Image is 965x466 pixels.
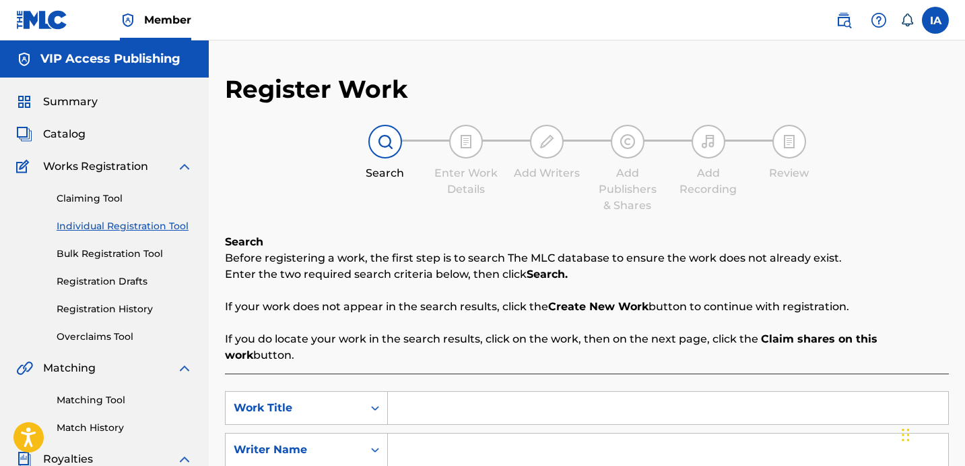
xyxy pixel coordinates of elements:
p: Before registering a work, the first step is to search The MLC database to ensure the work does n... [225,250,949,266]
a: Matching Tool [57,393,193,407]
img: Accounts [16,51,32,67]
span: Catalog [43,126,86,142]
a: SummarySummary [16,94,98,110]
h5: VIP Access Publishing [40,51,180,67]
p: If your work does not appear in the search results, click the button to continue with registration. [225,299,949,315]
img: search [836,12,852,28]
div: Work Title [234,400,355,416]
img: step indicator icon for Search [377,134,393,150]
a: Individual Registration Tool [57,219,193,233]
span: Works Registration [43,158,148,175]
div: Help [865,7,892,34]
a: Overclaims Tool [57,330,193,344]
strong: Search. [527,268,568,281]
a: Bulk Registration Tool [57,247,193,261]
img: help [871,12,887,28]
div: Enter Work Details [432,165,500,198]
strong: Create New Work [548,300,648,313]
img: Top Rightsholder [120,12,136,28]
p: If you do locate your work in the search results, click on the work, then on the next page, click... [225,331,949,363]
div: Writer Name [234,442,355,458]
iframe: Chat Widget [898,401,965,466]
div: Add Recording [675,165,742,198]
img: step indicator icon for Add Writers [539,134,555,150]
a: Claiming Tool [57,192,193,206]
span: Matching [43,360,96,376]
div: Search [352,165,419,181]
img: Matching [16,360,33,376]
div: User Menu [922,7,949,34]
div: Add Writers [513,165,580,181]
b: Search [225,235,263,248]
img: MLC Logo [16,10,68,30]
div: Notifications [900,13,914,27]
img: Summary [16,94,32,110]
iframe: Resource Center [927,294,965,392]
span: Summary [43,94,98,110]
img: step indicator icon for Add Recording [700,134,717,150]
img: expand [176,360,193,376]
p: Enter the two required search criteria below, then click [225,266,949,283]
h2: Register Work [225,74,408,105]
a: Registration Drafts [57,274,193,289]
img: step indicator icon for Review [781,134,797,150]
img: expand [176,158,193,175]
div: Add Publishers & Shares [594,165,661,214]
a: Public Search [830,7,857,34]
span: Member [144,12,191,28]
img: Catalog [16,126,32,142]
a: CatalogCatalog [16,126,86,142]
div: Review [756,165,823,181]
img: step indicator icon for Add Publishers & Shares [620,134,636,150]
a: Match History [57,421,193,435]
img: step indicator icon for Enter Work Details [458,134,474,150]
img: Works Registration [16,158,34,175]
a: Registration History [57,302,193,316]
div: Drag [902,415,910,455]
